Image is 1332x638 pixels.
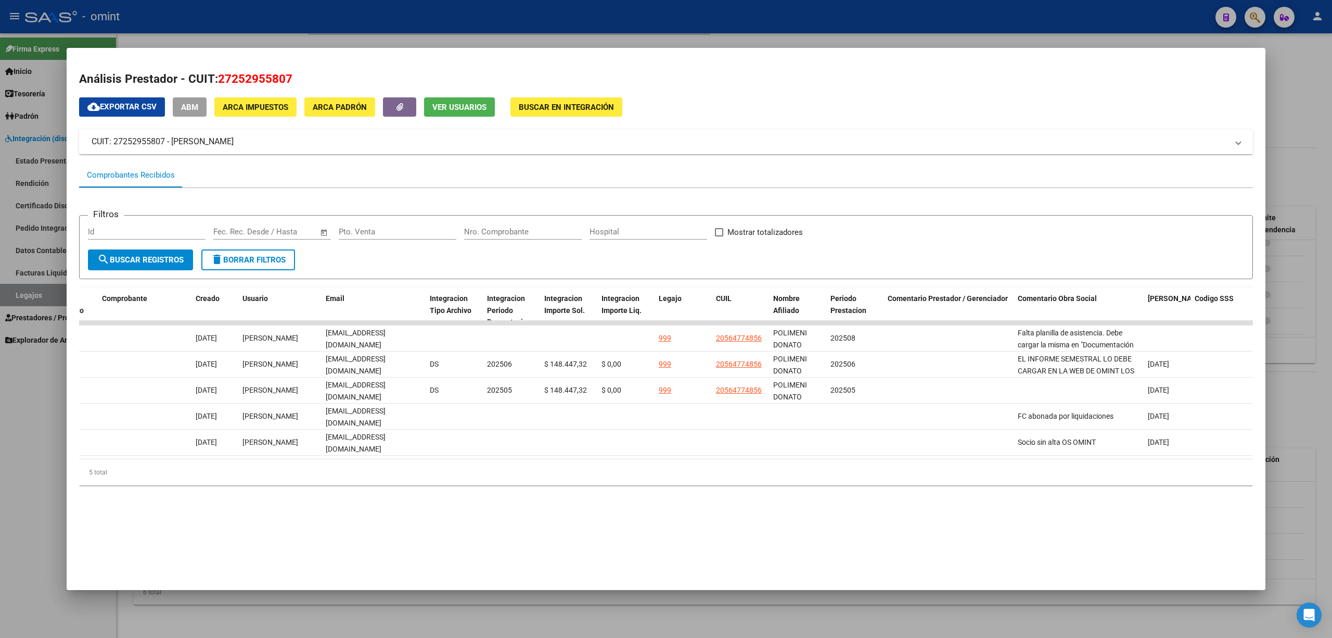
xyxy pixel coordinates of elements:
[98,287,191,333] datatable-header-cell: Comprobante
[487,386,512,394] span: 202505
[1014,287,1144,333] datatable-header-cell: Comentario Obra Social
[218,72,292,85] span: 27252955807
[659,358,671,370] div: 999
[1148,386,1169,394] span: [DATE]
[1018,438,1096,446] span: Socio sin alta OS OMINT
[773,294,800,315] span: Nombre Afiliado
[544,386,587,394] span: $ 148.447,32
[601,294,642,315] span: Integracion Importe Liq.
[201,249,295,270] button: Borrar Filtros
[716,294,732,303] span: CUIL
[544,294,585,315] span: Integracion Importe Sol.
[79,129,1253,154] mat-expansion-panel-header: CUIT: 27252955807 - [PERSON_NAME]
[826,287,883,333] datatable-header-cell: Periodo Prestacion
[426,287,483,333] datatable-header-cell: Integracion Tipo Archivo
[238,287,322,333] datatable-header-cell: Usuario
[540,287,597,333] datatable-header-cell: Integracion Importe Sol.
[1148,360,1169,368] span: [DATE]
[326,433,386,453] span: [EMAIL_ADDRESS][DOMAIN_NAME]
[265,227,315,236] input: Fecha fin
[304,97,375,117] button: ARCA Padrón
[88,249,193,270] button: Buscar Registros
[97,253,110,266] mat-icon: search
[1148,412,1169,420] span: [DATE]
[1018,294,1097,303] span: Comentario Obra Social
[544,360,587,368] span: $ 148.447,32
[214,97,297,117] button: ARCA Impuestos
[242,438,298,446] span: [PERSON_NAME]
[88,207,124,221] h3: Filtros
[242,360,298,368] span: [PERSON_NAME]
[242,294,268,303] span: Usuario
[830,386,855,394] span: 202505
[1148,294,1204,303] span: [PERSON_NAME]
[1018,329,1134,361] span: Falta planilla de asistencia. Debe cargar la misma en "Documentación Respaldatoria"
[773,355,807,375] span: POLIMENI DONATO
[196,294,220,303] span: Creado
[1297,603,1322,628] div: Open Intercom Messenger
[87,101,100,113] mat-icon: cloud_download
[211,253,223,266] mat-icon: delete
[830,294,866,315] span: Periodo Prestacion
[1190,287,1253,333] datatable-header-cell: Codigo SSS
[487,360,512,368] span: 202506
[181,103,198,112] span: ABM
[223,103,288,112] span: ARCA Impuestos
[519,103,614,112] span: Buscar en Integración
[196,438,217,446] span: [DATE]
[830,360,855,368] span: 202506
[727,226,803,239] span: Mostrar totalizadores
[716,334,762,342] span: 20564774856
[430,386,439,394] span: DS
[1195,294,1234,303] span: Codigo SSS
[888,294,1008,303] span: Comentario Prestador / Gerenciador
[92,135,1228,148] mat-panel-title: CUIT: 27252955807 - [PERSON_NAME]
[601,386,621,394] span: $ 0,00
[242,334,298,342] span: [PERSON_NAME]
[213,227,255,236] input: Fecha inicio
[510,97,622,117] button: Buscar en Integración
[1018,355,1134,387] span: EL INFORME SEMESTRAL LO DEBE CARGAR EN LA WEB DE OMINT LOS PADRES DEL SOCIO
[242,412,298,420] span: [PERSON_NAME]
[716,360,762,368] span: 20564774856
[483,287,540,333] datatable-header-cell: Integracion Periodo Presentacion
[716,386,762,394] span: 20564774856
[313,103,367,112] span: ARCA Padrón
[211,255,286,265] span: Borrar Filtros
[326,329,386,349] span: [EMAIL_ADDRESS][DOMAIN_NAME]
[830,334,855,342] span: 202508
[173,97,207,117] button: ABM
[79,70,1253,88] h2: Análisis Prestador - CUIT:
[430,360,439,368] span: DS
[424,97,495,117] button: Ver Usuarios
[102,294,147,303] span: Comprobante
[655,287,712,333] datatable-header-cell: Legajo
[318,227,330,239] button: Open calendar
[1148,438,1169,446] span: [DATE]
[432,103,486,112] span: Ver Usuarios
[97,255,184,265] span: Buscar Registros
[430,294,471,315] span: Integracion Tipo Archivo
[196,334,217,342] span: [DATE]
[659,332,671,344] div: 999
[601,360,621,368] span: $ 0,00
[883,287,1014,333] datatable-header-cell: Comentario Prestador / Gerenciador
[196,386,217,394] span: [DATE]
[196,360,217,368] span: [DATE]
[659,294,682,303] span: Legajo
[769,287,826,333] datatable-header-cell: Nombre Afiliado
[326,294,344,303] span: Email
[196,412,217,420] span: [DATE]
[597,287,655,333] datatable-header-cell: Integracion Importe Liq.
[326,381,386,401] span: [EMAIL_ADDRESS][DOMAIN_NAME]
[87,102,157,111] span: Exportar CSV
[1144,287,1190,333] datatable-header-cell: Fecha Confimado
[191,287,238,333] datatable-header-cell: Creado
[79,97,165,117] button: Exportar CSV
[322,287,426,333] datatable-header-cell: Email
[712,287,769,333] datatable-header-cell: CUIL
[326,355,386,375] span: [EMAIL_ADDRESS][DOMAIN_NAME]
[87,169,175,181] div: Comprobantes Recibidos
[79,459,1253,485] div: 5 total
[659,384,671,396] div: 999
